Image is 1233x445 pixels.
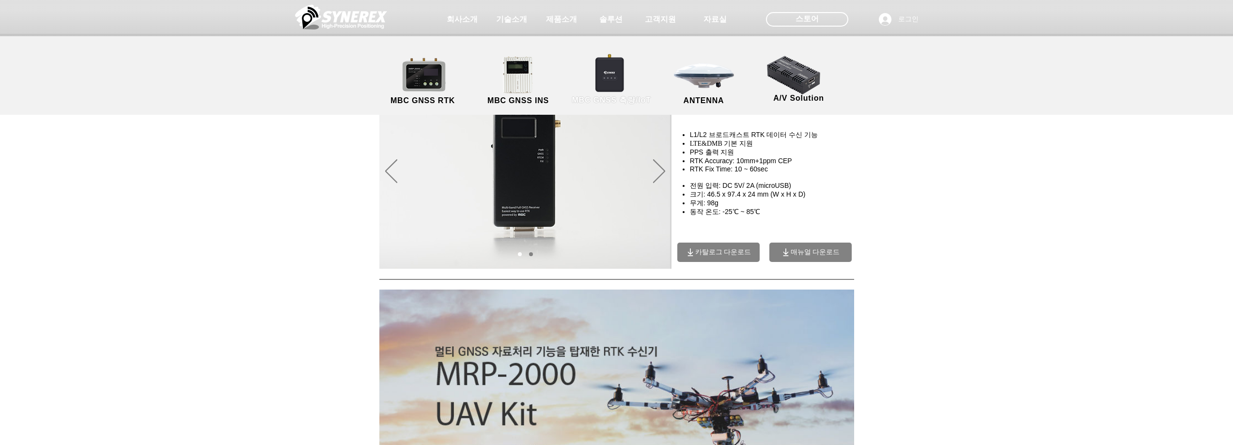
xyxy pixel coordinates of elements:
[599,15,623,25] span: 솔루션
[490,54,549,96] img: MGI2000_front-removebg-preview (1).png
[684,96,724,105] span: ANTENNA
[791,248,840,257] span: 매뉴얼 다운로드
[691,10,739,29] a: 자료실
[690,165,768,173] span: RTK Fix Time: 10 ~ 60sec
[895,15,922,24] span: 로그인
[690,208,760,215] span: 동작 온도: -25℃ ~ 85℃
[475,56,562,107] a: MBC GNSS INS
[872,10,925,29] button: 로그인
[766,12,848,27] div: 스토어
[690,190,806,198] span: 크기: 46.5 x 97.4 x 24 mm (W x H x D)
[769,243,852,262] a: 매뉴얼 다운로드
[773,94,824,103] span: A/V Solution
[518,252,522,256] a: 01
[703,15,727,25] span: 자료실
[295,2,387,31] img: 씨너렉스_White_simbol_대지 1.png
[755,53,843,104] a: A/V Solution
[690,157,792,165] span: RTK Accuracy: 10mm+1ppm CEP
[677,243,760,262] a: 카탈로그 다운로드
[690,148,734,156] span: PPS 출력 지원
[572,95,651,106] span: MBC GNSS 측량/IoT
[385,159,397,184] button: 이전
[796,14,819,24] span: 스토어
[690,182,791,189] span: 전원 입력: DC 5V/ 2A (microUSB)
[379,56,467,107] a: MBC GNSS RTK
[587,10,635,29] a: 솔루션
[546,15,577,25] span: 제품소개
[645,15,676,25] span: 고객지원
[379,75,670,269] img: MRP2000_front.jpg
[690,199,718,207] span: 무게: 98g
[390,96,455,105] span: MBC GNSS RTK
[1054,140,1233,445] iframe: Wix Chat
[487,10,536,29] a: 기술소개
[438,10,486,29] a: 회사소개
[496,15,527,25] span: 기술소개
[636,10,685,29] a: 고객지원
[653,159,665,184] button: 다음
[586,48,635,97] img: SynRTK__.png
[537,10,586,29] a: 제품소개
[529,252,533,256] a: 02
[379,75,671,269] div: 슬라이드쇼
[447,15,478,25] span: 회사소개
[695,248,751,257] span: 카탈로그 다운로드
[514,252,536,256] nav: 슬라이드
[564,56,659,107] a: MBC GNSS 측량/IoT
[487,96,549,105] span: MBC GNSS INS
[660,56,748,107] a: ANTENNA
